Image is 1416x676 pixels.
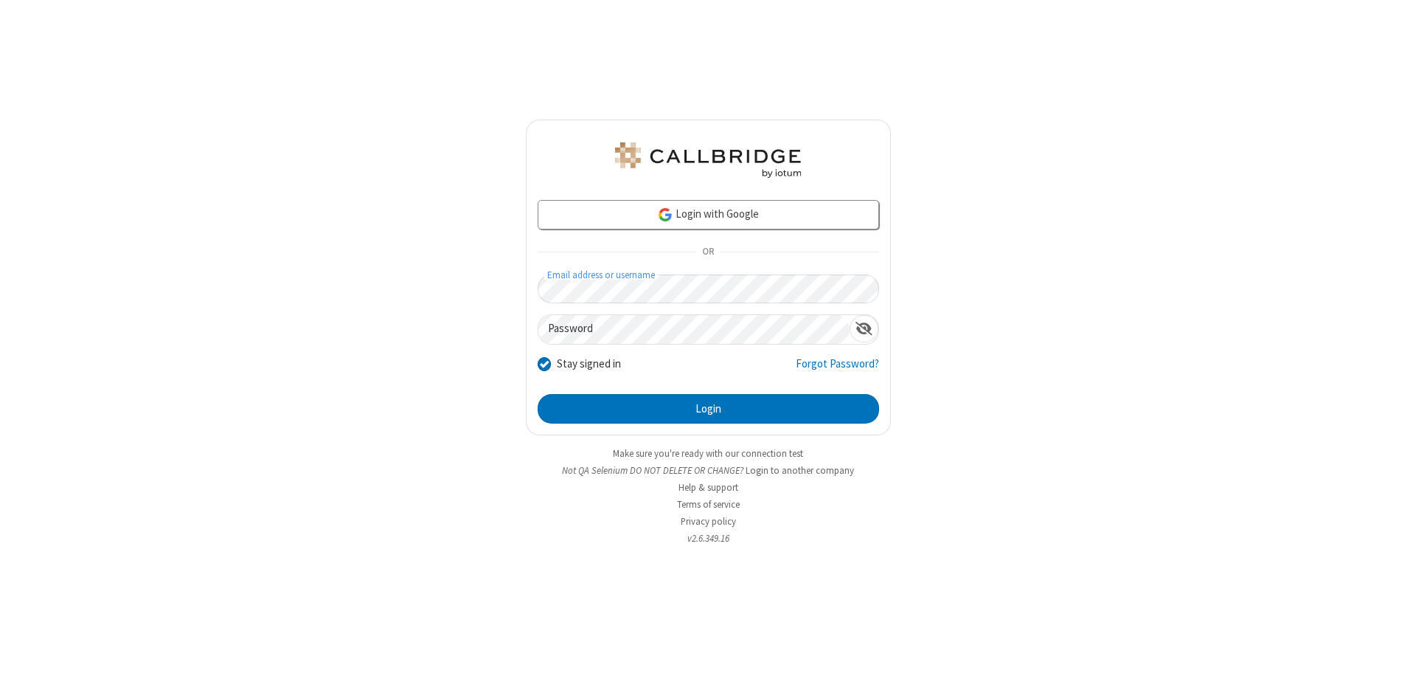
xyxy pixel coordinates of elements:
a: Privacy policy [681,515,736,528]
a: Make sure you're ready with our connection test [613,447,803,460]
a: Terms of service [677,498,740,511]
div: Show password [850,315,878,342]
button: Login to another company [746,463,854,477]
input: Password [538,315,850,344]
span: OR [696,242,720,263]
label: Stay signed in [557,356,621,373]
a: Forgot Password? [796,356,879,384]
button: Login [538,394,879,424]
li: Not QA Selenium DO NOT DELETE OR CHANGE? [526,463,891,477]
a: Help & support [678,481,738,494]
li: v2.6.349.16 [526,531,891,545]
img: google-icon.png [657,207,673,223]
img: QA Selenium DO NOT DELETE OR CHANGE [612,142,804,178]
input: Email address or username [538,275,879,303]
a: Login with Google [538,200,879,230]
